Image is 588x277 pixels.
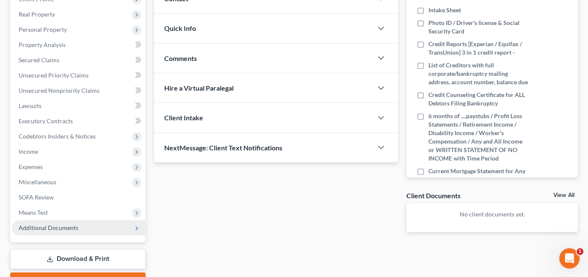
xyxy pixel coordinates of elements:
span: Credit Reports [Experian / Equifax / TransUnion] 3 in 1 credit report - [428,40,528,57]
span: List of Creditors with full corporate/bankruptcy mailing address, account number, balance due [428,61,528,86]
span: Comments [164,54,197,62]
span: SOFA Review [19,194,54,201]
a: SOFA Review [12,190,146,205]
span: Quick Info [164,24,196,32]
span: Expenses [19,163,43,170]
a: Executory Contracts [12,114,146,129]
span: Secured Claims [19,56,59,64]
span: Unsecured Nonpriority Claims [19,87,99,94]
a: Unsecured Nonpriority Claims [12,83,146,98]
div: Client Documents [406,191,461,200]
span: Codebtors Insiders & Notices [19,133,96,140]
a: Download & Print [10,249,146,269]
span: Real Property [19,11,55,18]
span: Property Analysis [19,41,66,48]
span: NextMessage: Client Text Notifications [164,144,282,152]
span: Hire a Virtual Paralegal [164,84,234,92]
span: Unsecured Priority Claims [19,72,88,79]
a: Lawsuits [12,98,146,114]
a: Unsecured Priority Claims [12,68,146,83]
span: 1 [577,248,583,255]
span: Client Intake [164,114,203,122]
span: Current Mortgage Statement for Any and All MORTGAGES with CURRENT PAYOFF [428,167,528,192]
a: View All [553,192,574,198]
span: Personal Property [19,26,67,33]
p: No client documents yet. [413,210,571,219]
span: Photo ID / Driver's license & Social Security Card [428,19,528,36]
span: Lawsuits [19,102,41,109]
iframe: Intercom live chat [559,248,580,269]
span: Additional Documents [19,224,78,231]
span: Intake Sheet [428,6,461,14]
span: Credit Counseling Certificate for ALL Debtors Filing Bankruptcy [428,91,528,108]
span: Income [19,148,38,155]
span: 6 months of ....paystubs / Profit Loss Statements / Retirement Income / Disability Income / Worke... [428,112,528,163]
span: Executory Contracts [19,117,73,125]
span: Miscellaneous [19,178,56,186]
span: Means Test [19,209,48,216]
a: Secured Claims [12,53,146,68]
a: Property Analysis [12,37,146,53]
